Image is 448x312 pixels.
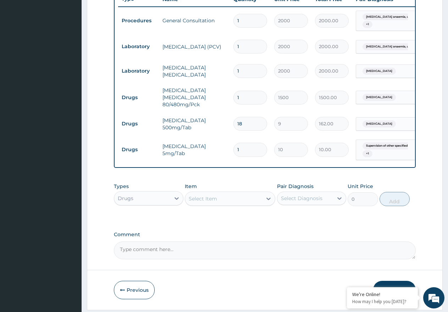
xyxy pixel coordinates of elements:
label: Comment [114,232,416,238]
button: Submit [373,281,416,299]
label: Item [185,183,197,190]
td: Drugs [118,143,159,156]
div: Chat with us now [37,40,119,49]
span: [MEDICAL_DATA] anaemia, unspe... [363,13,421,21]
td: Laboratory [118,40,159,53]
button: Previous [114,281,155,299]
img: d_794563401_company_1708531726252_794563401 [13,35,29,53]
span: Supervision of other specified... [363,142,414,149]
td: [MEDICAL_DATA] 5mg/Tab [159,139,230,160]
div: Select Diagnosis [281,195,322,202]
td: Drugs [118,91,159,104]
td: [MEDICAL_DATA] 500mg/Tab [159,113,230,135]
div: Drugs [118,195,133,202]
button: Add [380,192,410,206]
span: We're online! [41,89,98,161]
td: [MEDICAL_DATA] [MEDICAL_DATA] [159,61,230,82]
textarea: Type your message and hit 'Enter' [4,193,135,218]
label: Unit Price [348,183,373,190]
span: [MEDICAL_DATA] anaemia, unspe... [363,43,421,50]
div: Select Item [189,195,217,202]
td: General Consultation [159,13,230,28]
span: [MEDICAL_DATA] [363,68,396,75]
td: [MEDICAL_DATA] [MEDICAL_DATA] 80/480mg/Pck [159,83,230,112]
td: Procedures [118,14,159,27]
span: [MEDICAL_DATA] [363,94,396,101]
span: + 1 [363,21,372,28]
span: + 1 [363,150,372,157]
td: Drugs [118,117,159,130]
label: Pair Diagnosis [277,183,314,190]
td: [MEDICAL_DATA] (PCV) [159,40,230,54]
span: [MEDICAL_DATA] [363,120,396,127]
label: Types [114,183,129,189]
p: How may I help you today? [352,299,413,305]
div: We're Online! [352,291,413,297]
div: Minimize live chat window [116,4,133,21]
td: Laboratory [118,64,159,78]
